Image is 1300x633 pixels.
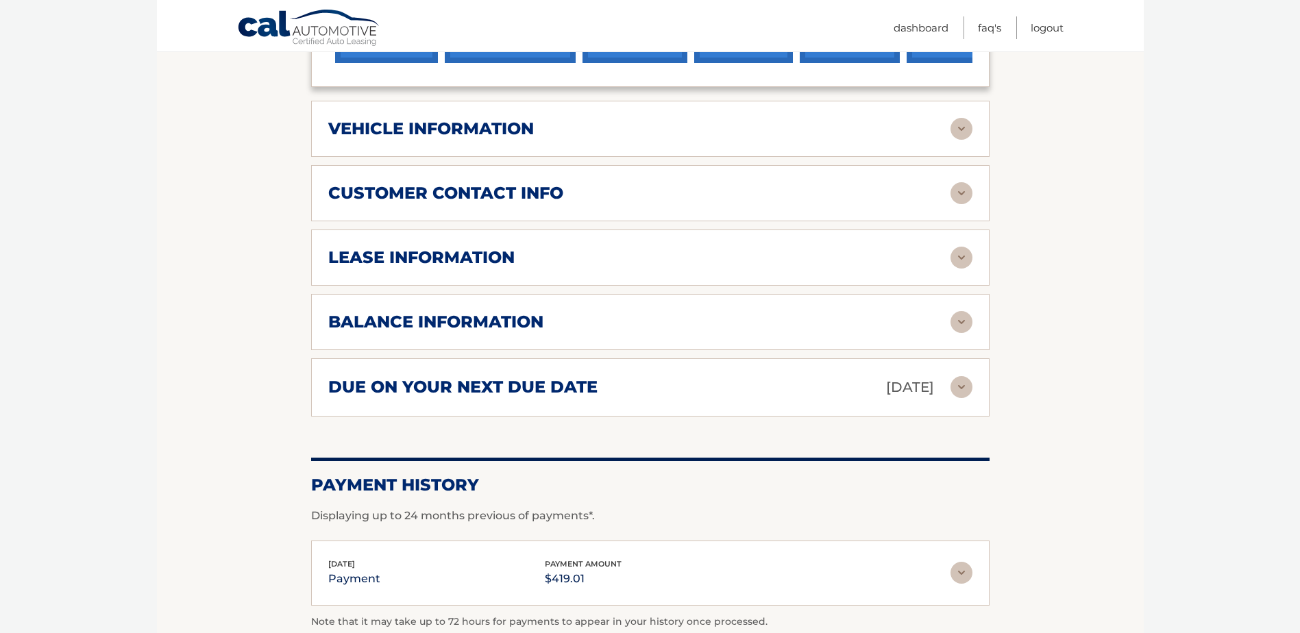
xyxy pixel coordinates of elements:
[328,312,543,332] h2: balance information
[237,9,381,49] a: Cal Automotive
[951,118,972,140] img: accordion-rest.svg
[328,183,563,203] h2: customer contact info
[951,311,972,333] img: accordion-rest.svg
[894,16,948,39] a: Dashboard
[1031,16,1064,39] a: Logout
[311,508,990,524] p: Displaying up to 24 months previous of payments*.
[951,562,972,584] img: accordion-rest.svg
[978,16,1001,39] a: FAQ's
[328,119,534,139] h2: vehicle information
[311,614,990,630] p: Note that it may take up to 72 hours for payments to appear in your history once processed.
[951,376,972,398] img: accordion-rest.svg
[886,375,934,399] p: [DATE]
[328,247,515,268] h2: lease information
[328,559,355,569] span: [DATE]
[951,247,972,269] img: accordion-rest.svg
[545,569,622,588] p: $419.01
[951,182,972,204] img: accordion-rest.svg
[328,377,598,397] h2: due on your next due date
[328,569,380,588] p: payment
[311,475,990,495] h2: Payment History
[545,559,622,569] span: payment amount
